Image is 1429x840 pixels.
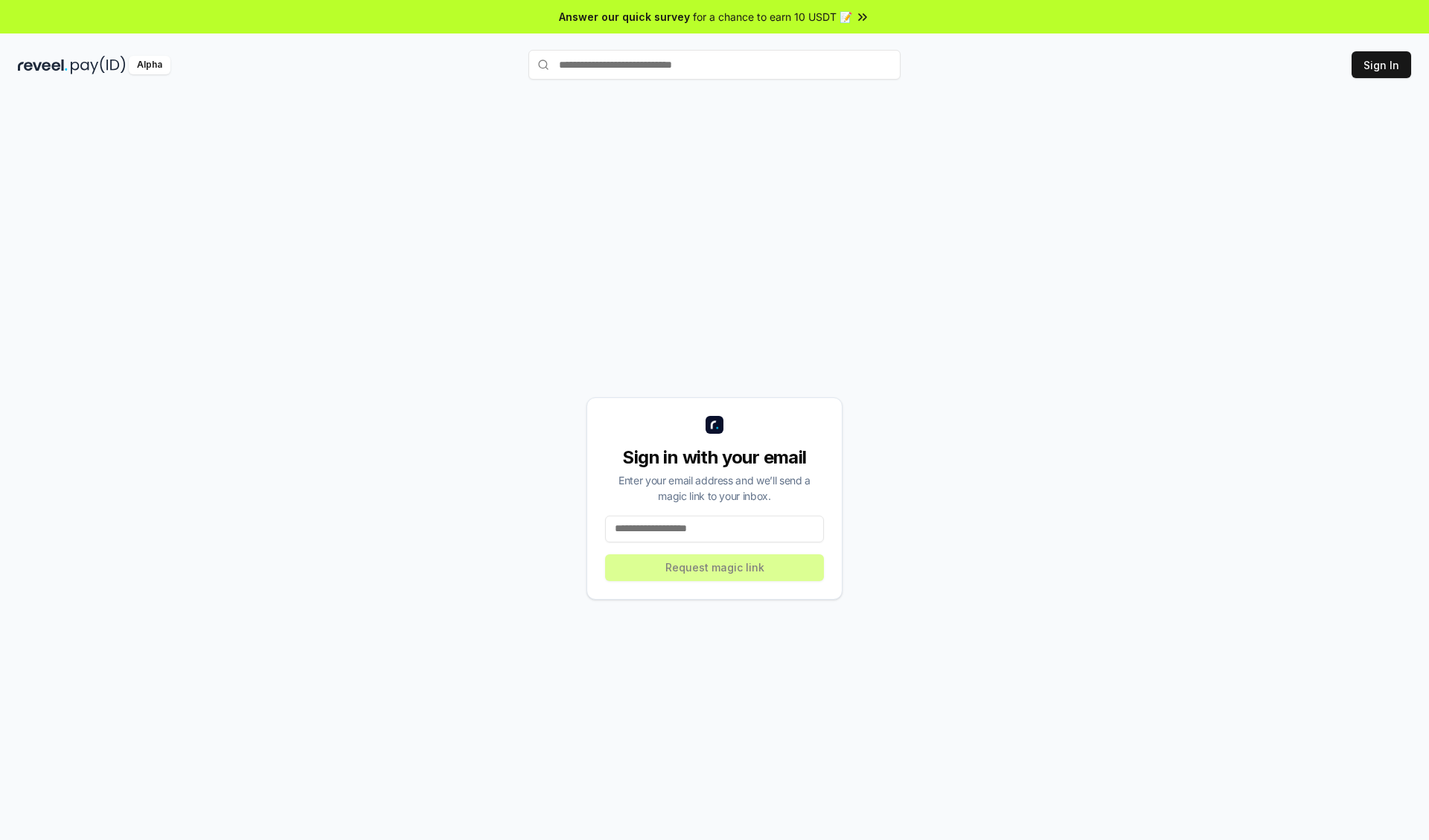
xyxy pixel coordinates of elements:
img: logo_small [706,416,723,434]
span: Answer our quick survey [559,9,690,25]
div: Enter your email address and we’ll send a magic link to your inbox. [605,472,824,504]
img: reveel_dark [18,56,68,74]
img: pay_id [71,56,126,74]
span: for a chance to earn 10 USDT 📝 [693,9,852,25]
div: Alpha [129,56,170,74]
div: Sign in with your email [605,446,824,469]
button: Sign In [1352,51,1411,78]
